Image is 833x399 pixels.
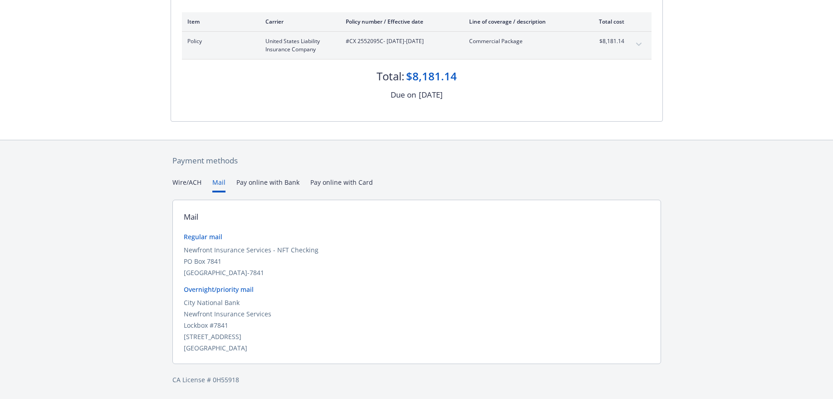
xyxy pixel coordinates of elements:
[172,375,661,384] div: CA License # 0H55918
[184,268,650,277] div: [GEOGRAPHIC_DATA]-7841
[172,155,661,167] div: Payment methods
[346,18,455,25] div: Policy number / Effective date
[469,18,576,25] div: Line of coverage / description
[184,256,650,266] div: PO Box 7841
[406,69,457,84] div: $8,181.14
[184,211,198,223] div: Mail
[182,32,652,59] div: PolicyUnited States Liability Insurance Company#CX 2552095C- [DATE]-[DATE]Commercial Package$8,18...
[391,89,416,101] div: Due on
[265,37,331,54] span: United States Liability Insurance Company
[187,37,251,45] span: Policy
[346,37,455,45] span: #CX 2552095C - [DATE]-[DATE]
[590,37,624,45] span: $8,181.14
[184,320,650,330] div: Lockbox #7841
[265,18,331,25] div: Carrier
[187,18,251,25] div: Item
[419,89,443,101] div: [DATE]
[184,245,650,255] div: Newfront Insurance Services - NFT Checking
[184,343,650,353] div: [GEOGRAPHIC_DATA]
[236,177,299,192] button: Pay online with Bank
[184,232,650,241] div: Regular mail
[590,18,624,25] div: Total cost
[184,332,650,341] div: [STREET_ADDRESS]
[310,177,373,192] button: Pay online with Card
[469,37,576,45] span: Commercial Package
[377,69,404,84] div: Total:
[184,309,650,319] div: Newfront Insurance Services
[184,285,650,294] div: Overnight/priority mail
[632,37,646,52] button: expand content
[184,298,650,307] div: City National Bank
[212,177,225,192] button: Mail
[172,177,201,192] button: Wire/ACH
